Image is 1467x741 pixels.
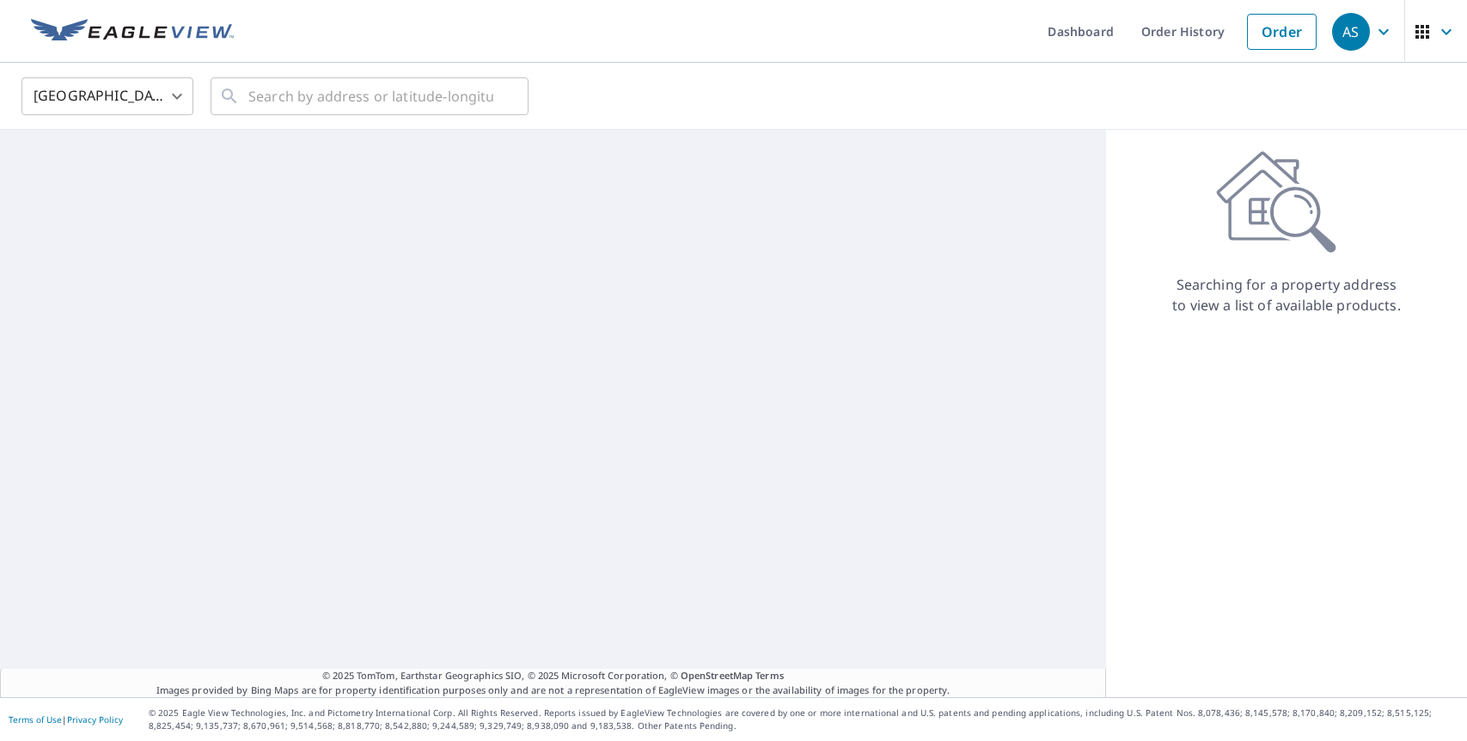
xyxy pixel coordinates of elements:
p: | [9,714,123,725]
input: Search by address or latitude-longitude [248,72,493,120]
img: EV Logo [31,19,234,45]
span: © 2025 TomTom, Earthstar Geographics SIO, © 2025 Microsoft Corporation, © [322,669,784,683]
div: AS [1332,13,1370,51]
div: [GEOGRAPHIC_DATA] [21,72,193,120]
p: © 2025 Eagle View Technologies, Inc. and Pictometry International Corp. All Rights Reserved. Repo... [149,707,1458,732]
a: Privacy Policy [67,713,123,726]
a: Terms [755,669,784,682]
a: OpenStreetMap [681,669,753,682]
a: Order [1247,14,1317,50]
a: Terms of Use [9,713,62,726]
p: Searching for a property address to view a list of available products. [1171,274,1402,315]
